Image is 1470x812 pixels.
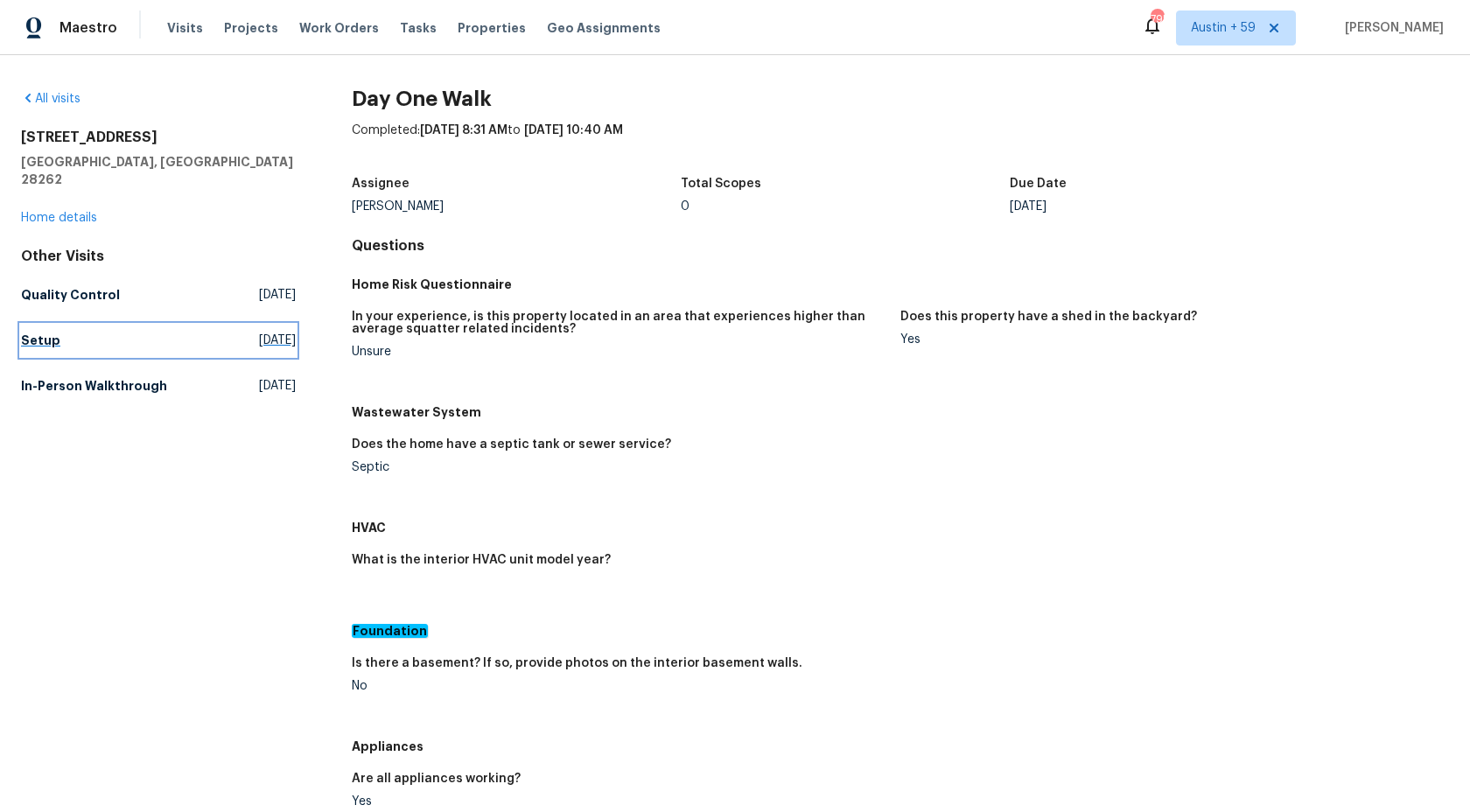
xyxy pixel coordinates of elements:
span: Maestro [59,19,117,37]
h5: HVAC [352,519,1449,536]
span: Projects [224,19,278,37]
h4: Questions [352,237,1449,255]
h5: Assignee [352,178,409,190]
h5: Does the home have a septic tank or sewer service? [352,438,671,451]
a: Home details [21,212,97,224]
a: Quality Control[DATE] [21,279,296,311]
h5: In-Person Walkthrough [21,377,167,395]
div: Completed: to [352,122,1449,167]
h5: Does this property have a shed in the backyard? [900,311,1197,323]
span: Geo Assignments [547,19,661,37]
div: Yes [900,333,1435,346]
h2: Day One Walk [352,90,1449,108]
em: Foundation [352,624,428,638]
h5: What is the interior HVAC unit model year? [352,554,611,566]
div: 0 [681,200,1010,213]
h5: Total Scopes [681,178,761,190]
span: Properties [458,19,526,37]
h5: In your experience, is this property located in an area that experiences higher than average squa... [352,311,886,335]
div: [DATE] [1010,200,1339,213]
span: [DATE] [259,332,296,349]
h5: Due Date [1010,178,1067,190]
a: In-Person Walkthrough[DATE] [21,370,296,402]
div: Septic [352,461,886,473]
h2: [STREET_ADDRESS] [21,129,296,146]
div: 795 [1151,10,1163,28]
h5: Are all appliances working? [352,773,521,785]
span: Austin + 59 [1191,19,1256,37]
div: Other Visits [21,248,296,265]
h5: [GEOGRAPHIC_DATA], [GEOGRAPHIC_DATA] 28262 [21,153,296,188]
span: Tasks [400,22,437,34]
h5: Wastewater System [352,403,1449,421]
h5: Is there a basement? If so, provide photos on the interior basement walls. [352,657,802,669]
div: Yes [352,795,886,808]
h5: Home Risk Questionnaire [352,276,1449,293]
span: [DATE] [259,286,296,304]
span: [DATE] 10:40 AM [524,124,623,136]
span: Visits [167,19,203,37]
span: Work Orders [299,19,379,37]
a: All visits [21,93,80,105]
a: Setup[DATE] [21,325,296,356]
div: Unsure [352,346,886,358]
h5: Setup [21,332,60,349]
span: [PERSON_NAME] [1338,19,1444,37]
div: No [352,680,886,692]
div: [PERSON_NAME] [352,200,681,213]
h5: Quality Control [21,286,120,304]
span: [DATE] [259,377,296,395]
h5: Appliances [352,738,1449,755]
span: [DATE] 8:31 AM [420,124,507,136]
